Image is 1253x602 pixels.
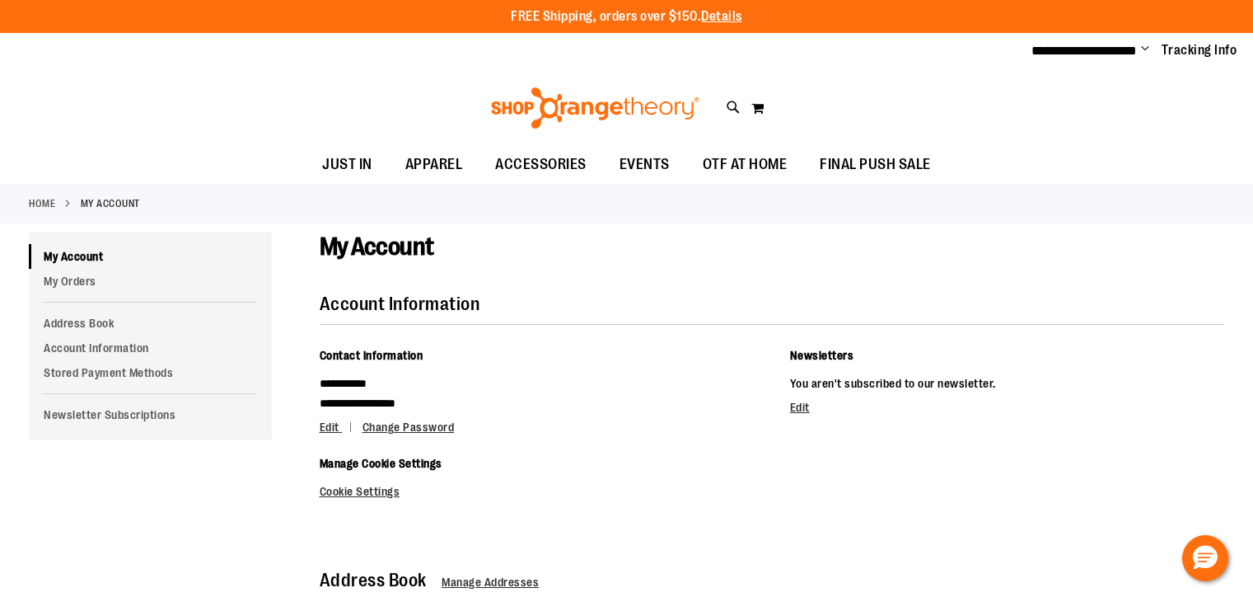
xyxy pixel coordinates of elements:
a: Tracking Info [1162,41,1237,59]
p: FREE Shipping, orders over $150. [511,7,742,26]
a: Stored Payment Methods [29,360,272,385]
a: Home [29,196,55,211]
a: Manage Addresses [442,576,539,589]
button: Account menu [1141,42,1149,59]
strong: My Account [81,196,140,211]
button: Hello, have a question? Let’s chat. [1182,535,1228,581]
span: Newsletters [790,349,854,362]
span: My Account [320,233,434,261]
span: OTF AT HOME [703,146,788,183]
a: Account Information [29,336,272,360]
a: My Orders [29,269,272,294]
a: Newsletter Subscriptions [29,402,272,427]
p: You aren't subscribed to our newsletter. [790,374,1224,393]
a: OTF AT HOME [686,146,804,184]
span: Manage Cookie Settings [320,457,442,470]
strong: Address Book [320,570,427,590]
a: ACCESSORIES [479,146,603,184]
a: EVENTS [603,146,686,184]
a: Edit [790,401,810,414]
span: Contact Information [320,349,423,362]
a: JUST IN [306,146,389,184]
span: FINAL PUSH SALE [820,146,931,183]
a: Address Book [29,311,272,336]
span: JUST IN [322,146,372,183]
span: Edit [320,421,339,434]
span: EVENTS [619,146,670,183]
a: Edit [320,421,360,434]
strong: Account Information [320,294,480,314]
span: APPAREL [405,146,463,183]
a: FINAL PUSH SALE [803,146,947,184]
a: APPAREL [389,146,479,184]
span: ACCESSORIES [495,146,587,183]
img: Shop Orangetheory [489,87,702,129]
a: Details [701,9,742,24]
a: Cookie Settings [320,485,400,498]
a: My Account [29,244,272,269]
a: Change Password [362,421,455,434]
